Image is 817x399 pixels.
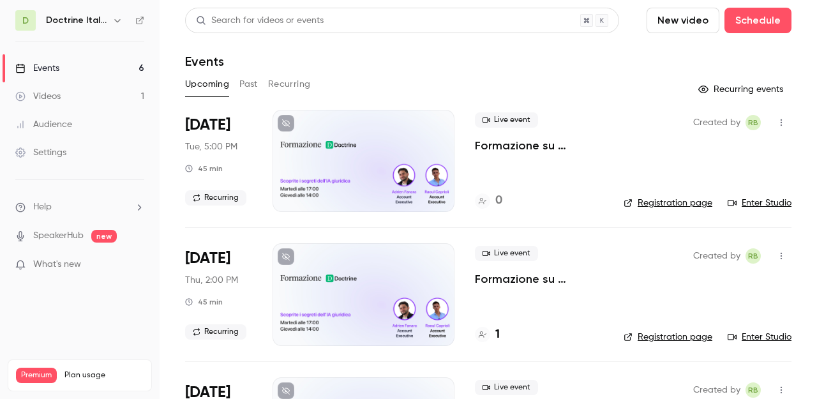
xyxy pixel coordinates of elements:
[724,8,791,33] button: Schedule
[185,243,252,345] div: Sep 11 Thu, 2:00 PM (Europe/Paris)
[64,370,144,380] span: Plan usage
[185,248,230,269] span: [DATE]
[185,190,246,206] span: Recurring
[185,140,237,153] span: Tue, 5:00 PM
[624,197,712,209] a: Registration page
[185,163,223,174] div: 45 min
[748,248,758,264] span: RB
[728,197,791,209] a: Enter Studio
[475,380,538,395] span: Live event
[495,192,502,209] h4: 0
[185,297,223,307] div: 45 min
[33,258,81,271] span: What's new
[746,248,761,264] span: Romain Ballereau
[185,110,252,212] div: Sep 9 Tue, 5:00 PM (Europe/Paris)
[495,326,500,343] h4: 1
[475,271,603,287] a: Formazione su Doctrine
[693,382,740,398] span: Created by
[475,138,603,153] a: Formazione su Doctrine
[746,115,761,130] span: Romain Ballereau
[16,368,57,383] span: Premium
[15,146,66,159] div: Settings
[196,14,324,27] div: Search for videos or events
[185,115,230,135] span: [DATE]
[15,118,72,131] div: Audience
[22,14,29,27] span: D
[129,259,144,271] iframe: Noticeable Trigger
[15,200,144,214] li: help-dropdown-opener
[268,74,311,94] button: Recurring
[91,230,117,243] span: new
[693,79,791,100] button: Recurring events
[748,115,758,130] span: RB
[746,382,761,398] span: Romain Ballereau
[185,324,246,340] span: Recurring
[475,112,538,128] span: Live event
[748,382,758,398] span: RB
[475,246,538,261] span: Live event
[647,8,719,33] button: New video
[728,331,791,343] a: Enter Studio
[15,62,59,75] div: Events
[693,115,740,130] span: Created by
[185,74,229,94] button: Upcoming
[185,274,238,287] span: Thu, 2:00 PM
[693,248,740,264] span: Created by
[475,192,502,209] a: 0
[33,200,52,214] span: Help
[15,90,61,103] div: Videos
[239,74,258,94] button: Past
[475,326,500,343] a: 1
[46,14,107,27] h6: Doctrine Italia Formation Avocat
[33,229,84,243] a: SpeakerHub
[185,54,224,69] h1: Events
[624,331,712,343] a: Registration page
